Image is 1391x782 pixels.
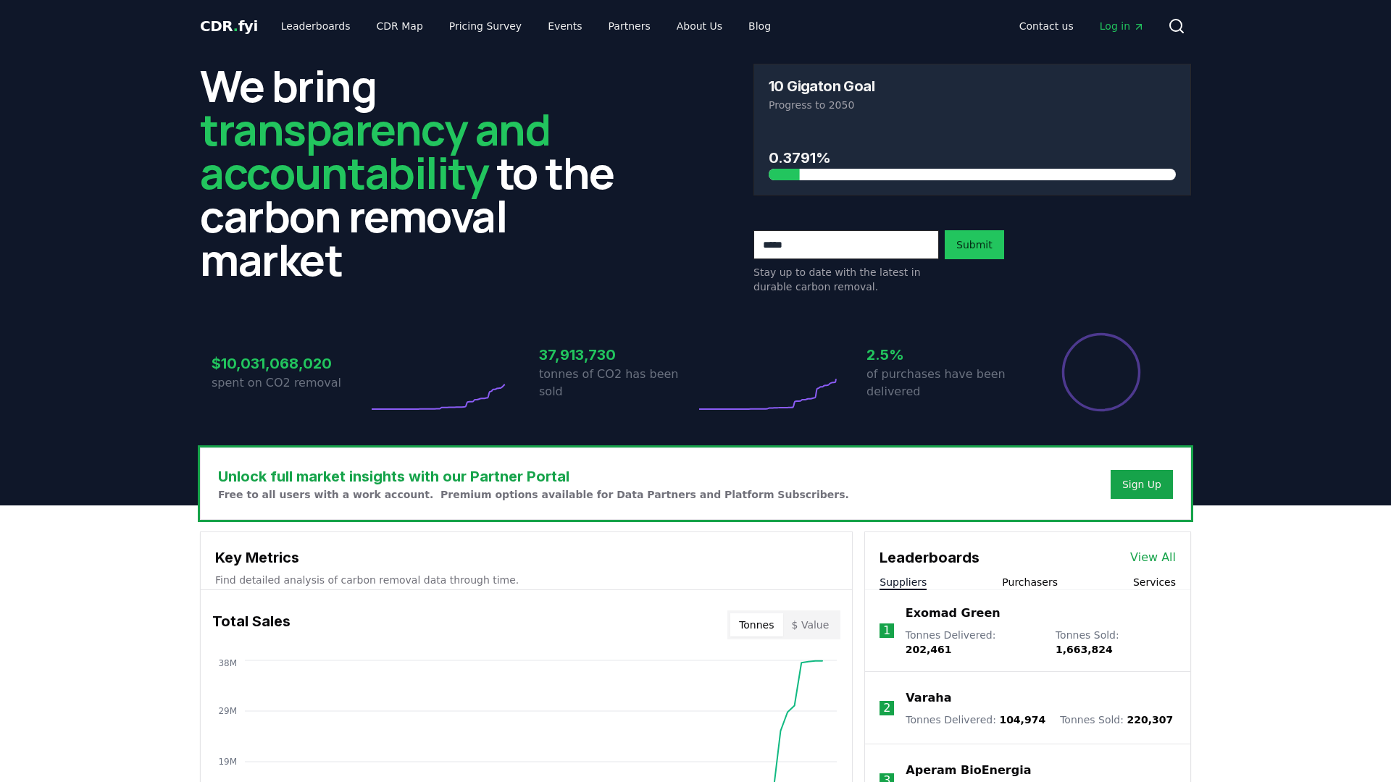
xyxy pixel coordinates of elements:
h3: 10 Gigaton Goal [769,79,874,93]
a: View All [1130,549,1176,566]
h3: 2.5% [866,344,1023,366]
a: Leaderboards [270,13,362,39]
span: transparency and accountability [200,99,550,202]
span: 202,461 [906,644,952,655]
h2: We bring to the carbon removal market [200,64,638,281]
span: 220,307 [1127,714,1173,726]
span: 1,663,824 [1056,644,1113,655]
span: CDR fyi [200,17,258,35]
tspan: 29M [218,706,237,716]
p: of purchases have been delivered [866,366,1023,400]
a: Contact us [1008,13,1085,39]
p: Tonnes Sold : [1060,712,1173,727]
p: tonnes of CO2 has been sold [539,366,695,400]
button: Purchasers [1002,575,1058,589]
p: Tonnes Delivered : [906,712,1045,727]
div: Percentage of sales delivered [1061,332,1142,413]
button: Submit [945,230,1004,259]
h3: 37,913,730 [539,344,695,366]
h3: Leaderboards [880,547,979,568]
a: CDR Map [365,13,435,39]
span: Log in [1100,19,1145,33]
a: Varaha [906,689,951,707]
button: Sign Up [1111,470,1173,499]
a: About Us [665,13,734,39]
a: CDR.fyi [200,16,258,36]
nav: Main [270,13,782,39]
a: Aperam BioEnergia [906,762,1031,779]
h3: Total Sales [212,610,291,639]
p: Free to all users with a work account. Premium options available for Data Partners and Platform S... [218,487,849,502]
a: Events [536,13,593,39]
h3: Key Metrics [215,547,837,568]
span: . [233,17,238,35]
p: Progress to 2050 [769,98,1176,112]
p: Stay up to date with the latest in durable carbon removal. [753,265,939,294]
a: Pricing Survey [438,13,533,39]
p: spent on CO2 removal [212,374,368,392]
nav: Main [1008,13,1156,39]
p: 1 [883,622,890,639]
span: 104,974 [999,714,1045,726]
h3: Unlock full market insights with our Partner Portal [218,466,849,487]
a: Blog [737,13,782,39]
a: Log in [1088,13,1156,39]
p: Tonnes Sold : [1056,628,1176,657]
tspan: 19M [218,757,237,767]
h3: $10,031,068,020 [212,353,368,374]
a: Partners [597,13,662,39]
tspan: 38M [218,658,237,668]
a: Sign Up [1122,477,1161,492]
p: Tonnes Delivered : [906,628,1041,657]
button: Tonnes [730,613,782,636]
button: $ Value [783,613,838,636]
button: Services [1133,575,1176,589]
p: Find detailed analysis of carbon removal data through time. [215,573,837,587]
p: 2 [883,699,890,717]
a: Exomad Green [906,605,1001,622]
h3: 0.3791% [769,147,1176,169]
button: Suppliers [880,575,927,589]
